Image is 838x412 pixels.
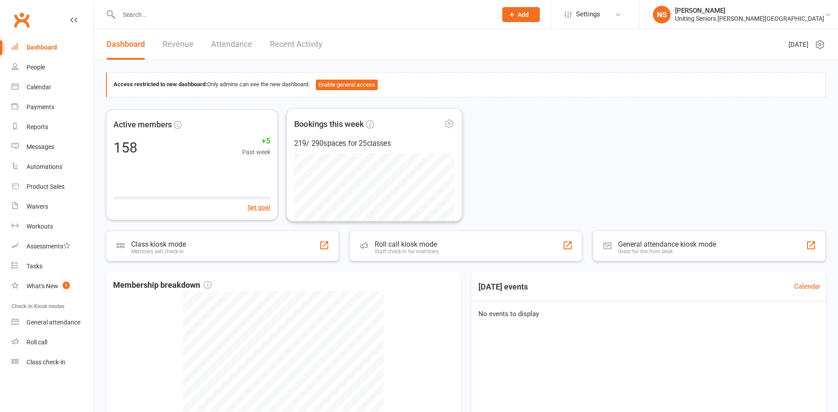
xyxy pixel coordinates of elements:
[11,177,93,197] a: Product Sales
[518,11,529,18] span: Add
[468,301,830,326] div: No events to display
[11,157,93,177] a: Automations
[27,223,53,230] div: Workouts
[116,8,491,21] input: Search...
[27,263,42,270] div: Tasks
[211,29,252,60] a: Attendance
[11,97,93,117] a: Payments
[131,240,186,248] div: Class kiosk mode
[11,256,93,276] a: Tasks
[27,183,64,190] div: Product Sales
[242,147,270,157] span: Past week
[11,197,93,217] a: Waivers
[106,29,145,60] a: Dashboard
[27,163,62,170] div: Automations
[114,118,172,131] span: Active members
[27,339,47,346] div: Roll call
[11,217,93,237] a: Workouts
[11,9,33,31] a: Clubworx
[11,137,93,157] a: Messages
[502,7,540,22] button: Add
[114,81,207,88] strong: Access restricted to new dashboard:
[11,332,93,352] a: Roll call
[11,77,93,97] a: Calendar
[294,137,455,149] div: 219 / 290 spaces for 25 classes
[675,15,824,23] div: Uniting Seniors [PERSON_NAME][GEOGRAPHIC_DATA]
[11,38,93,57] a: Dashboard
[11,313,93,332] a: General attendance kiosk mode
[27,64,45,71] div: People
[316,80,378,90] button: Enable general access
[131,248,186,255] div: Members self check-in
[11,117,93,137] a: Reports
[242,135,270,148] span: +5
[27,103,54,111] div: Payments
[789,39,808,50] span: [DATE]
[294,118,364,130] span: Bookings this week
[114,141,137,155] div: 158
[27,359,65,366] div: Class check-in
[63,282,70,289] span: 1
[375,240,439,248] div: Roll call kiosk mode
[114,80,819,90] div: Only admins can see the new dashboard.
[576,4,600,24] span: Settings
[11,276,93,296] a: What's New1
[27,243,70,250] div: Assessments
[375,248,439,255] div: Staff check-in for members
[618,240,716,248] div: General attendance kiosk mode
[11,57,93,77] a: People
[163,29,193,60] a: Revenue
[11,352,93,372] a: Class kiosk mode
[471,279,535,295] h3: [DATE] events
[247,202,270,212] button: Set goal
[675,7,824,15] div: [PERSON_NAME]
[27,203,48,210] div: Waivers
[27,84,51,91] div: Calendar
[618,248,716,255] div: Great for the front desk
[11,237,93,256] a: Assessments
[794,281,820,292] a: Calendar
[270,29,322,60] a: Recent Activity
[113,279,212,292] span: Membership breakdown
[27,319,80,326] div: General attendance
[27,123,48,130] div: Reports
[653,6,671,23] div: NS
[27,143,54,150] div: Messages
[27,44,57,51] div: Dashboard
[27,282,58,290] div: What's New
